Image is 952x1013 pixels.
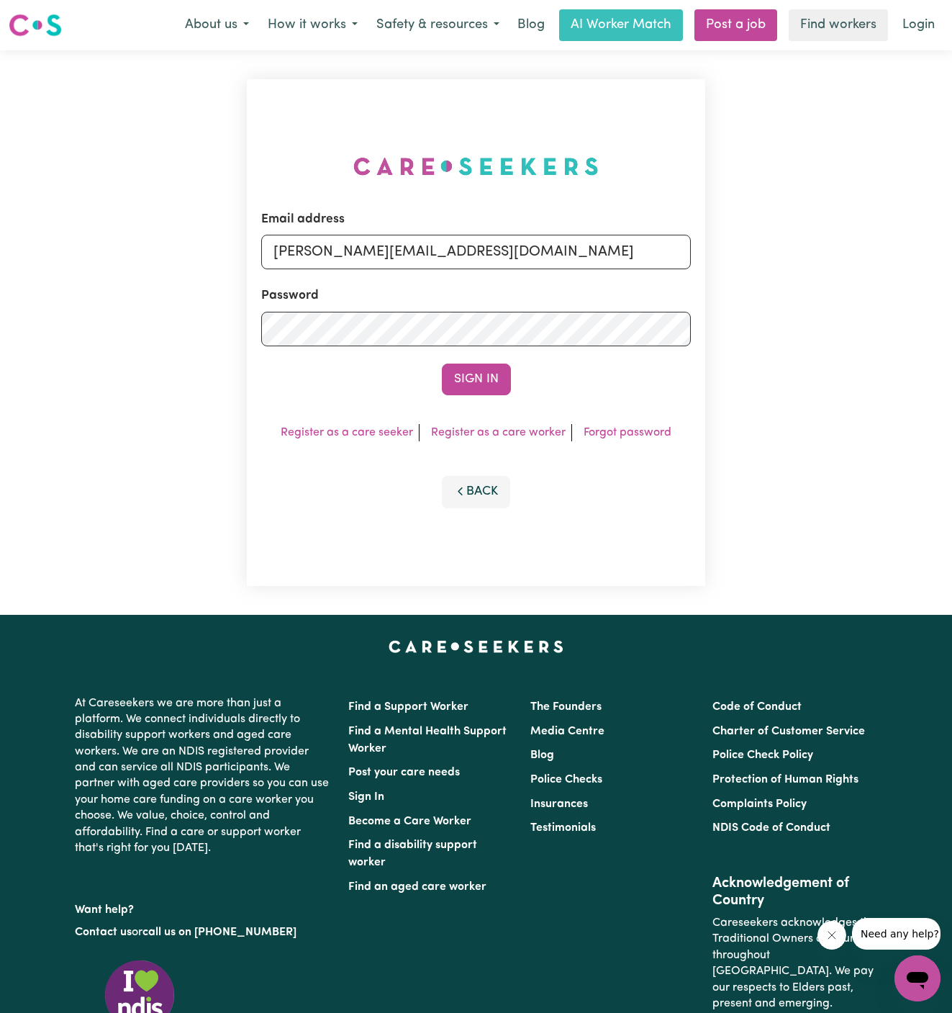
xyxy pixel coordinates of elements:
a: Blog [530,749,554,761]
a: Register as a care seeker [281,427,413,438]
iframe: Button to launch messaging window [894,955,940,1001]
a: Post your care needs [348,767,460,778]
h2: Acknowledgement of Country [712,875,877,909]
a: Blog [509,9,553,41]
a: call us on [PHONE_NUMBER] [142,927,296,938]
a: Complaints Policy [712,798,807,810]
button: How it works [258,10,367,40]
p: Want help? [75,896,331,918]
a: Find a Mental Health Support Worker [348,726,507,755]
button: About us [176,10,258,40]
input: Email address [261,235,692,269]
a: Find an aged care worker [348,881,486,893]
a: Register as a care worker [431,427,566,438]
a: Careseekers logo [9,9,62,42]
button: Safety & resources [367,10,509,40]
a: Police Checks [530,774,602,785]
label: Email address [261,210,345,229]
p: At Careseekers we are more than just a platform. We connect individuals directly to disability su... [75,690,331,863]
a: NDIS Code of Conduct [712,822,830,834]
button: Sign In [442,364,511,395]
a: Testimonials [530,822,596,834]
a: Become a Care Worker [348,816,471,827]
a: Forgot password [584,427,671,438]
a: Code of Conduct [712,701,802,713]
a: Charter of Customer Service [712,726,865,737]
a: Insurances [530,798,588,810]
a: Login [894,9,943,41]
a: Police Check Policy [712,749,813,761]
a: Careseekers home page [389,641,563,652]
img: Careseekers logo [9,12,62,38]
iframe: Close message [817,921,846,950]
a: Protection of Human Rights [712,774,858,785]
a: Post a job [694,9,777,41]
p: or [75,919,331,946]
label: Password [261,287,319,305]
a: Find workers [789,9,888,41]
button: Back [442,476,511,508]
a: Find a disability support worker [348,839,477,868]
a: Sign In [348,791,384,803]
a: Find a Support Worker [348,701,468,713]
iframe: Message from company [852,918,940,950]
a: The Founders [530,701,602,713]
a: AI Worker Match [559,9,683,41]
a: Contact us [75,927,132,938]
a: Media Centre [530,726,604,737]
